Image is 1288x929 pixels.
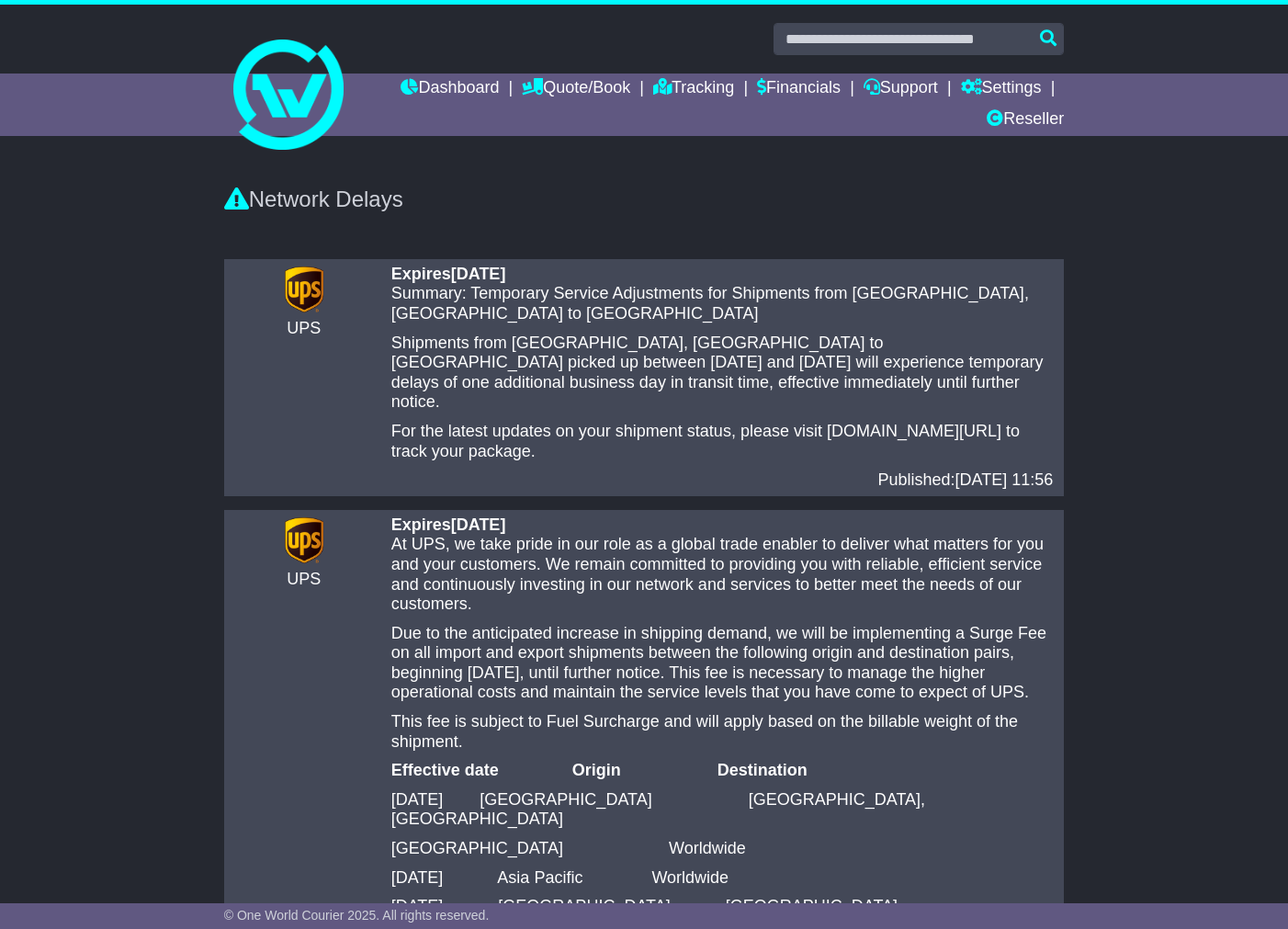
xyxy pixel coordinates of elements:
[955,470,1054,489] span: [DATE] 11:56
[391,470,1054,491] div: Published:
[401,74,499,105] a: Dashboard
[451,515,506,534] span: [DATE]
[757,74,841,105] a: Financials
[279,265,329,314] img: CarrierLogo
[391,790,1054,830] p: [DATE] [GEOGRAPHIC_DATA] [GEOGRAPHIC_DATA], [GEOGRAPHIC_DATA]
[391,868,1054,889] p: [DATE] Asia Pacific Worldwide
[451,265,506,283] span: [DATE]
[391,897,1054,917] p: [DATE] [GEOGRAPHIC_DATA] [GEOGRAPHIC_DATA]
[224,187,1065,213] div: Network Delays
[987,105,1064,136] a: Reseller
[391,334,1054,413] p: Shipments from [GEOGRAPHIC_DATA], [GEOGRAPHIC_DATA] to [GEOGRAPHIC_DATA] picked up between [DATE]...
[235,319,373,339] div: UPS
[391,515,1054,536] div: Expires
[391,422,1054,461] p: For the latest updates on your shipment status, please visit [DOMAIN_NAME][URL] to track your pac...
[224,908,490,923] span: © One World Courier 2025. All rights reserved.
[653,74,734,105] a: Tracking
[279,515,329,565] img: CarrierLogo
[864,74,938,105] a: Support
[391,535,1054,614] p: At UPS, we take pride in our role as a global trade enabler to deliver what matters for you and y...
[391,624,1054,703] p: Due to the anticipated increase in shipping demand, we will be implementing a Surge Fee on all im...
[522,74,630,105] a: Quote/Book
[235,570,373,590] div: UPS
[391,265,1054,285] div: Expires
[961,74,1042,105] a: Settings
[391,839,1054,859] p: [GEOGRAPHIC_DATA] Worldwide
[391,712,1054,752] p: This fee is subject to Fuel Surcharge and will apply based on the billable weight of the shipment.
[391,284,1054,323] p: Summary: Temporary Service Adjustments for Shipments from [GEOGRAPHIC_DATA], [GEOGRAPHIC_DATA] to...
[391,761,808,779] strong: Effective date Origin Destination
